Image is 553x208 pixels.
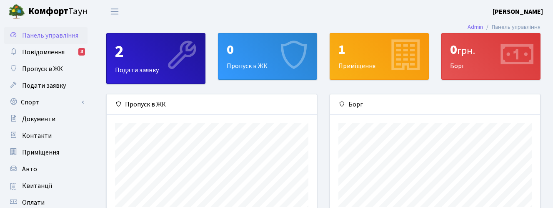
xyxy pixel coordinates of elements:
[106,33,205,84] a: 2Подати заявку
[468,23,483,31] a: Admin
[450,42,532,58] div: 0
[22,31,78,40] span: Панель управління
[330,94,540,115] div: Борг
[442,33,540,79] div: Борг
[330,33,429,80] a: 1Приміщення
[338,42,420,58] div: 1
[28,5,88,19] span: Таун
[493,7,543,17] a: [PERSON_NAME]
[227,42,308,58] div: 0
[28,5,68,18] b: Комфорт
[4,94,88,111] a: Спорт
[4,27,88,44] a: Панель управління
[493,7,543,16] b: [PERSON_NAME]
[4,127,88,144] a: Контакти
[78,48,85,56] div: 3
[4,178,88,194] a: Квитанції
[4,77,88,94] a: Подати заявку
[4,111,88,127] a: Документи
[115,42,197,62] div: 2
[330,33,428,79] div: Приміщення
[104,5,125,18] button: Переключити навігацію
[4,44,88,61] a: Повідомлення3
[8,3,25,20] img: logo.png
[455,18,553,36] nav: breadcrumb
[4,161,88,178] a: Авто
[22,114,55,124] span: Документи
[218,33,317,79] div: Пропуск в ЖК
[22,64,63,74] span: Пропуск в ЖК
[22,181,53,190] span: Квитанції
[107,33,205,84] div: Подати заявку
[22,165,37,174] span: Авто
[107,94,317,115] div: Пропуск в ЖК
[4,144,88,161] a: Приміщення
[22,198,45,207] span: Оплати
[22,48,65,57] span: Повідомлення
[483,23,540,32] li: Панель управління
[4,61,88,77] a: Пропуск в ЖК
[457,43,475,58] span: грн.
[218,33,317,80] a: 0Пропуск в ЖК
[22,131,52,140] span: Контакти
[22,81,66,90] span: Подати заявку
[22,148,59,157] span: Приміщення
